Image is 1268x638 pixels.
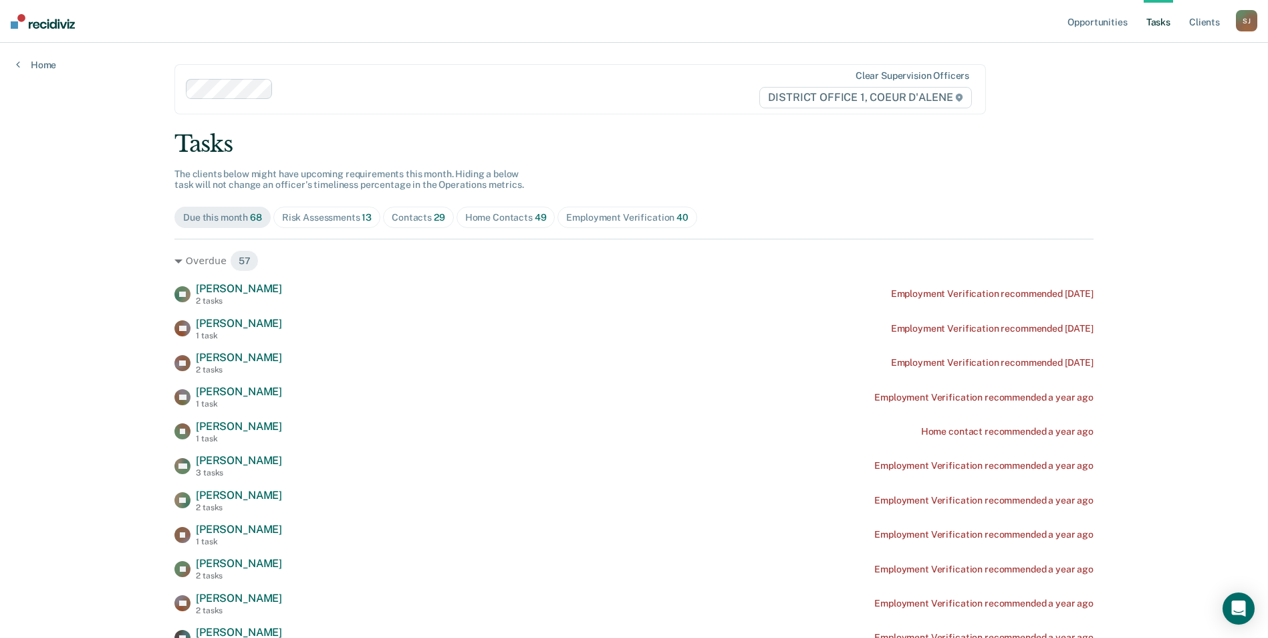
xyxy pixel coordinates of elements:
[196,317,282,330] span: [PERSON_NAME]
[196,331,282,340] div: 1 task
[196,557,282,570] span: [PERSON_NAME]
[196,296,282,306] div: 2 tasks
[196,420,282,433] span: [PERSON_NAME]
[434,212,445,223] span: 29
[759,87,972,108] span: DISTRICT OFFICE 1, COEUR D'ALENE
[196,282,282,295] span: [PERSON_NAME]
[196,503,282,512] div: 2 tasks
[535,212,547,223] span: 49
[874,529,1094,540] div: Employment Verification recommended a year ago
[891,357,1094,368] div: Employment Verification recommended [DATE]
[174,250,1094,272] div: Overdue 57
[16,59,56,71] a: Home
[1223,593,1255,625] div: Open Intercom Messenger
[874,564,1094,575] div: Employment Verification recommended a year ago
[196,385,282,398] span: [PERSON_NAME]
[282,212,372,223] div: Risk Assessments
[921,426,1094,437] div: Home contact recommended a year ago
[230,250,259,272] span: 57
[196,606,282,615] div: 2 tasks
[196,537,282,546] div: 1 task
[174,130,1094,158] div: Tasks
[874,598,1094,609] div: Employment Verification recommended a year ago
[196,454,282,467] span: [PERSON_NAME]
[174,169,524,191] span: The clients below might have upcoming requirements this month. Hiding a below task will not chang...
[11,14,75,29] img: Recidiviz
[196,351,282,364] span: [PERSON_NAME]
[196,365,282,375] div: 2 tasks
[362,212,372,223] span: 13
[196,434,282,443] div: 1 task
[566,212,688,223] div: Employment Verification
[676,212,688,223] span: 40
[874,392,1094,403] div: Employment Verification recommended a year ago
[250,212,262,223] span: 68
[891,288,1094,300] div: Employment Verification recommended [DATE]
[196,592,282,605] span: [PERSON_NAME]
[196,571,282,580] div: 2 tasks
[196,468,282,477] div: 3 tasks
[1236,10,1257,31] div: S J
[392,212,445,223] div: Contacts
[183,212,262,223] div: Due this month
[1236,10,1257,31] button: SJ
[196,489,282,502] span: [PERSON_NAME]
[874,460,1094,471] div: Employment Verification recommended a year ago
[874,495,1094,506] div: Employment Verification recommended a year ago
[196,399,282,409] div: 1 task
[196,523,282,536] span: [PERSON_NAME]
[856,70,969,82] div: Clear supervision officers
[465,212,547,223] div: Home Contacts
[891,323,1094,334] div: Employment Verification recommended [DATE]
